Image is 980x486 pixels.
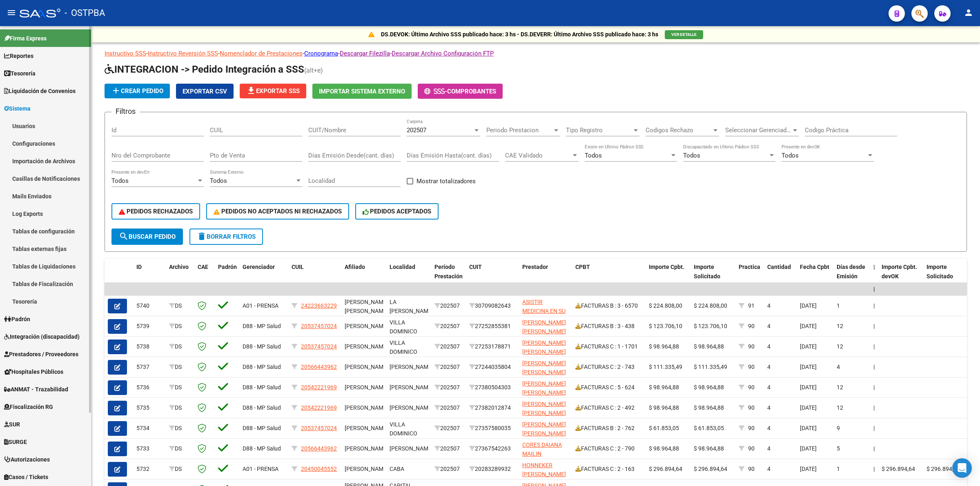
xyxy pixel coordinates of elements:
span: [PERSON_NAME] [PERSON_NAME] [522,380,566,396]
span: Comprobantes [447,88,496,95]
span: D88 - MP Salud [243,445,281,452]
span: Padrón [218,264,237,270]
span: 20537457024 [301,425,337,431]
span: $ 111.335,49 [694,364,727,370]
span: [DATE] [800,364,817,370]
datatable-header-cell: CAE [194,258,215,294]
div: FACTURAS C : 2 - 743 [575,362,642,372]
button: Exportar SSS [240,84,306,98]
span: (alt+e) [304,67,323,74]
div: 27252855381 [469,322,516,331]
span: 20566443962 [301,364,337,370]
span: Importe Cpbt. [649,264,684,270]
span: D88 - MP Salud [243,364,281,370]
div: 202507 [434,424,463,433]
div: 5737 [136,362,163,372]
span: - OSTPBA [65,4,105,22]
span: Localidad [390,264,415,270]
datatable-header-cell: CUIL [288,258,341,294]
div: 202507 [434,322,463,331]
div: DS [169,342,191,351]
span: Archivo [169,264,189,270]
div: 5739 [136,322,163,331]
span: Borrar Filtros [197,233,256,240]
span: 90 [748,466,755,472]
span: SURGE [4,437,27,446]
span: [DATE] [800,323,817,329]
a: Instructivo SSS [105,50,146,57]
span: Importe Cpbt. devOK [882,264,917,280]
div: 202507 [434,383,463,392]
div: 27367542263 [469,444,516,453]
a: Nomenclador de Prestaciones [220,50,303,57]
span: | [873,286,875,292]
span: CAE [198,264,208,270]
span: Tipo Registro [566,126,632,134]
span: Reportes [4,51,33,60]
span: - [424,88,447,95]
span: $ 98.964,88 [694,384,724,391]
span: | [873,343,875,350]
span: Codigos Rechazo [646,126,712,134]
span: D88 - MP Salud [243,425,281,431]
span: [DATE] [800,404,817,411]
datatable-header-cell: Período Prestación [431,258,466,294]
span: 20542221969 [301,384,337,391]
div: DS [169,403,191,413]
span: $ 98.964,88 [649,384,679,391]
button: Crear Pedido [105,84,170,98]
span: [PERSON_NAME] [PERSON_NAME] [522,340,566,355]
span: 12 [837,323,843,329]
span: D88 - MP Salud [243,404,281,411]
span: 90 [748,445,755,452]
span: $ 98.964,88 [649,343,679,350]
span: $ 98.964,88 [694,445,724,452]
div: 5732 [136,464,163,474]
mat-icon: search [119,231,129,241]
span: Todos [210,177,227,184]
div: 20283289932 [469,464,516,474]
span: 4 [767,302,771,309]
span: SUR [4,420,20,429]
span: Importe Solicitado devOK [927,264,953,289]
span: 90 [748,384,755,391]
span: $ 111.335,49 [649,364,682,370]
span: $ 123.706,10 [694,323,727,329]
span: 1 [837,302,840,309]
div: 5734 [136,424,163,433]
mat-icon: add [111,86,121,95]
span: | [873,466,875,472]
span: Casos / Tickets [4,473,48,482]
span: [PERSON_NAME] [PERSON_NAME] [522,360,566,376]
span: VER DETALLE [671,32,697,37]
span: $ 224.808,00 [694,302,727,309]
span: Gerenciador [243,264,275,270]
datatable-header-cell: Cantidad [764,258,797,294]
div: 27357580035 [469,424,516,433]
span: | [873,264,875,270]
div: DS [169,383,191,392]
mat-icon: file_download [246,86,256,95]
div: FACTURAS B : 3 - 438 [575,322,642,331]
div: 5735 [136,403,163,413]
div: 5733 [136,444,163,453]
mat-icon: menu [7,8,16,18]
span: Practica [739,264,760,270]
span: Todos [111,177,129,184]
span: Período Prestación [434,264,463,280]
div: FACTURAS C : 2 - 163 [575,464,642,474]
div: 202507 [434,362,463,372]
div: Open Intercom Messenger [952,458,972,478]
span: D88 - MP Salud [243,343,281,350]
span: Todos [782,152,799,159]
h3: Filtros [111,106,140,117]
span: [PERSON_NAME] [345,364,388,370]
span: [DATE] [800,466,817,472]
span: | [873,445,875,452]
span: [DATE] [800,302,817,309]
span: CUIT [469,264,482,270]
span: 20450045552 [301,466,337,472]
div: DS [169,322,191,331]
p: DS.DEVOK: Último Archivo SSS publicado hace: 3 hs - DS.DEVERR: Último Archivo SSS publicado hace:... [381,30,658,39]
div: 202507 [434,464,463,474]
